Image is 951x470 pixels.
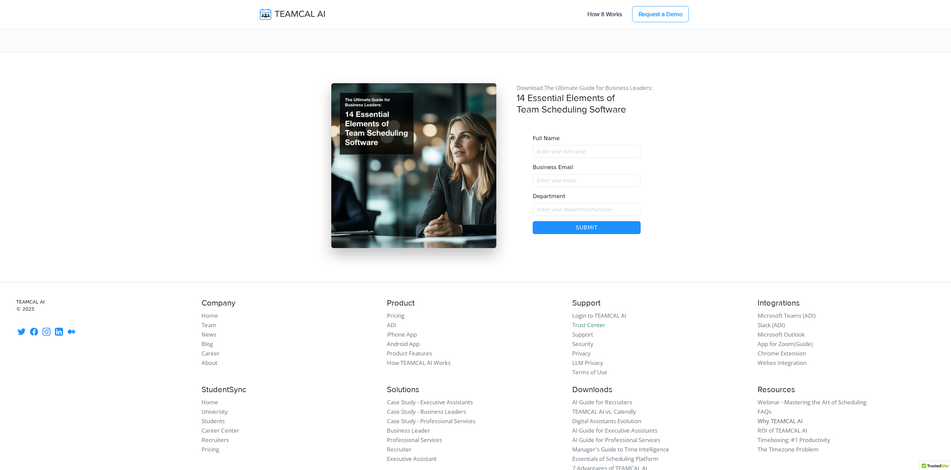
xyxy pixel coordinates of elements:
a: Career [202,349,220,357]
h3: 14 Essential Elements of Team Scheduling Software [517,93,657,131]
a: Business Leader [387,427,430,434]
a: Chrome Extension [758,349,806,357]
a: Terms of Use [572,368,607,376]
a: How TEAMCAL AI Works [387,359,451,367]
h4: Integrations [758,299,935,308]
label: Full Name [533,134,560,143]
a: Pricing [387,312,404,319]
a: Case Study - Business Leaders [387,408,466,415]
a: Recruiters [202,436,229,444]
a: Home [202,312,218,319]
a: How It Works [581,7,629,21]
a: Trust Center [572,321,605,329]
a: TEAMCAL AI vs. Calendly [572,408,636,415]
a: Students [202,417,225,425]
img: pic [331,83,496,248]
a: Microsoft Outlook [758,331,805,338]
a: Case Study - Professional Services [387,417,475,425]
a: Recruiter [387,445,411,453]
input: Name must only contain letters and spaces [533,145,641,158]
a: Manager's Guide to Time Intelligence [572,445,669,453]
a: Microsoft Teams (ADI) [758,312,816,319]
a: Why TEAMCAL AI [758,417,803,425]
a: Request a Demo [632,6,689,22]
a: Login to TEAMCAL AI [572,312,626,319]
a: Team [202,321,216,329]
a: About [202,359,217,367]
input: Enter your email [533,174,641,187]
h4: Support [572,299,749,308]
a: ROI of TEAMCAL AI [758,427,807,434]
button: Submit [533,221,641,234]
a: Security [572,340,593,348]
input: Enter your department/function [533,203,641,216]
a: AI Guide for Professional Services [572,436,660,444]
a: The Timezone Problem [758,445,819,453]
a: Executive Assistant [387,455,437,463]
a: Professional Services [387,436,442,444]
h4: StudentSync [202,385,379,395]
a: Pricing [202,445,219,453]
a: Support [572,331,593,338]
a: University [202,408,228,415]
a: Timeboxing: #1 Productivity [758,436,830,444]
a: News [202,331,216,338]
a: Case Study - Executive Assistants [387,398,473,406]
a: Home [202,398,218,406]
li: ( ) [758,339,935,349]
a: Blog [202,340,213,348]
h4: Resources [758,385,935,395]
label: Business Email [533,163,573,171]
a: Career Center [202,427,239,434]
a: App for Zoom [758,340,794,348]
h4: Company [202,299,379,308]
a: LLM Privacy [572,359,603,367]
a: Guide [796,340,811,348]
label: Department [533,192,565,200]
h4: Product [387,299,564,308]
a: AI Guide for Recruiters [572,398,632,406]
h4: Solutions [387,385,564,395]
a: Android App [387,340,420,348]
a: ADI [387,321,396,329]
a: Digital Assistants Evolution [572,417,641,425]
a: Webex Integration [758,359,806,367]
a: Product Features [387,349,432,357]
small: TEAMCAL AI © 2025 [16,299,193,313]
a: Essentials of Scheduling Platform [572,455,658,463]
a: Privacy [572,349,591,357]
a: Slack (ADI) [758,321,785,329]
h4: Downloads [572,385,749,395]
a: iPhone App [387,331,417,338]
p: Download The Ultimate Guide for Business Leaders: [517,83,657,93]
a: AI Guide for Executive Assistants [572,427,657,434]
a: Webinar - Mastering the Art of Scheduling [758,398,866,406]
a: FAQs [758,408,771,415]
